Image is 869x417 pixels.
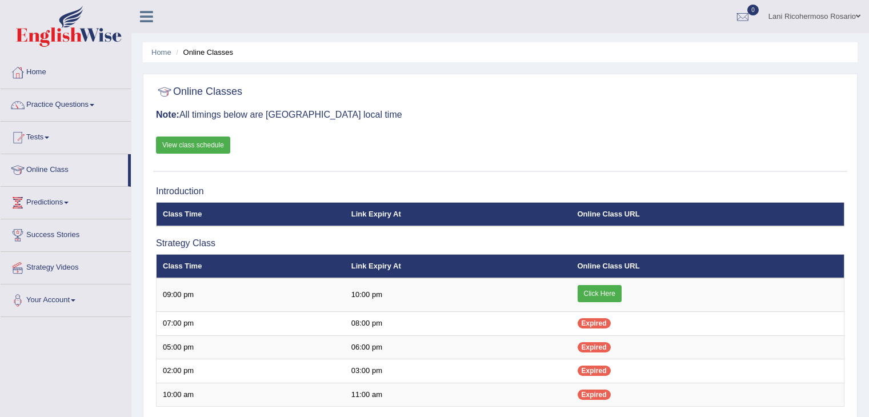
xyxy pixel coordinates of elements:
[345,312,571,336] td: 08:00 pm
[578,285,622,302] a: Click Here
[345,202,571,226] th: Link Expiry At
[157,335,345,359] td: 05:00 pm
[156,83,242,101] h2: Online Classes
[157,312,345,336] td: 07:00 pm
[345,383,571,407] td: 11:00 am
[157,383,345,407] td: 10:00 am
[173,47,233,58] li: Online Classes
[578,390,611,400] span: Expired
[157,278,345,312] td: 09:00 pm
[1,219,131,248] a: Success Stories
[578,318,611,328] span: Expired
[157,202,345,226] th: Class Time
[157,254,345,278] th: Class Time
[156,137,230,154] a: View class schedule
[1,284,131,313] a: Your Account
[1,89,131,118] a: Practice Questions
[156,110,179,119] b: Note:
[571,202,844,226] th: Online Class URL
[157,359,345,383] td: 02:00 pm
[1,122,131,150] a: Tests
[578,366,611,376] span: Expired
[747,5,759,15] span: 0
[1,187,131,215] a: Predictions
[151,48,171,57] a: Home
[1,252,131,280] a: Strategy Videos
[345,254,571,278] th: Link Expiry At
[1,154,128,183] a: Online Class
[345,359,571,383] td: 03:00 pm
[156,110,844,120] h3: All timings below are [GEOGRAPHIC_DATA] local time
[156,186,844,197] h3: Introduction
[578,342,611,352] span: Expired
[156,238,844,248] h3: Strategy Class
[345,335,571,359] td: 06:00 pm
[1,57,131,85] a: Home
[571,254,844,278] th: Online Class URL
[345,278,571,312] td: 10:00 pm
